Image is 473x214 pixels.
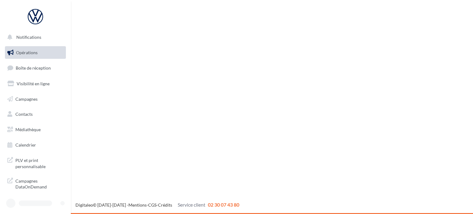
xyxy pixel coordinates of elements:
[4,123,67,136] a: Médiathèque
[208,202,239,208] span: 02 30 07 43 80
[15,111,33,117] span: Contacts
[148,202,156,208] a: CGS
[178,202,205,208] span: Service client
[15,142,36,147] span: Calendrier
[4,108,67,121] a: Contacts
[15,156,63,169] span: PLV et print personnalisable
[16,65,51,71] span: Boîte de réception
[158,202,172,208] a: Crédits
[4,77,67,90] a: Visibilité en ligne
[4,174,67,192] a: Campagnes DataOnDemand
[15,177,63,190] span: Campagnes DataOnDemand
[15,96,38,101] span: Campagnes
[4,31,65,44] button: Notifications
[16,50,38,55] span: Opérations
[4,154,67,172] a: PLV et print personnalisable
[4,46,67,59] a: Opérations
[75,202,239,208] span: © [DATE]-[DATE] - - -
[128,202,147,208] a: Mentions
[4,93,67,106] a: Campagnes
[16,34,41,40] span: Notifications
[15,127,41,132] span: Médiathèque
[4,139,67,151] a: Calendrier
[17,81,50,86] span: Visibilité en ligne
[4,61,67,75] a: Boîte de réception
[75,202,93,208] a: Digitaleo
